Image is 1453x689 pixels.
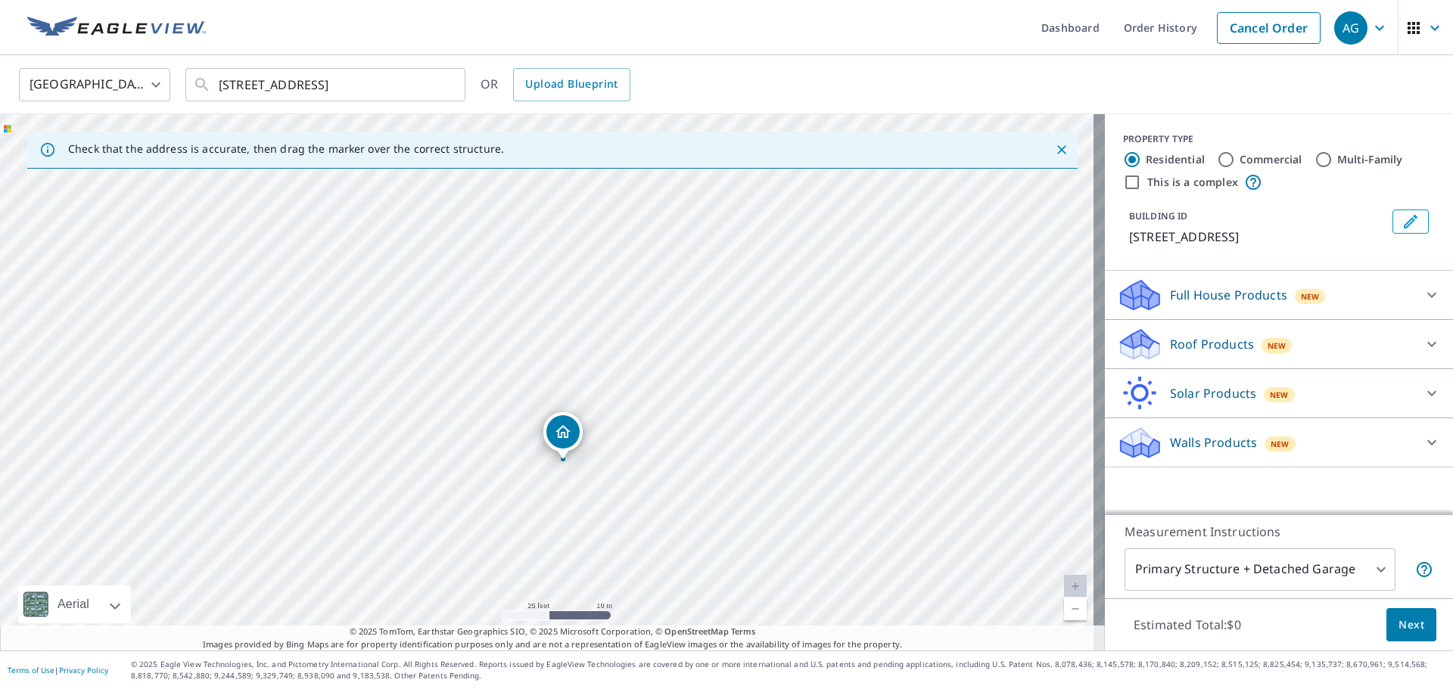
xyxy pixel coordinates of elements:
[1271,438,1290,450] span: New
[1170,433,1257,452] p: Walls Products
[1117,326,1441,362] div: Roof ProductsNew
[1146,152,1205,167] label: Residential
[1170,286,1287,304] p: Full House Products
[1125,523,1433,541] p: Measurement Instructions
[1117,277,1441,313] div: Full House ProductsNew
[350,625,756,638] span: © 2025 TomTom, Earthstar Geographics SIO, © 2025 Microsoft Corporation, ©
[1170,384,1256,402] p: Solar Products
[1415,560,1433,579] span: Your report will include the primary structure and a detached garage if one exists.
[1301,290,1320,303] span: New
[68,142,504,156] p: Check that the address is accurate, then drag the marker over the correct structure.
[1386,608,1436,642] button: Next
[1399,616,1424,635] span: Next
[1052,140,1072,160] button: Close
[1129,228,1386,246] p: [STREET_ADDRESS]
[1147,175,1238,190] label: This is a complex
[19,64,170,106] div: [GEOGRAPHIC_DATA]
[513,68,630,101] a: Upload Blueprint
[1268,340,1287,352] span: New
[525,75,618,94] span: Upload Blueprint
[1125,548,1395,591] div: Primary Structure + Detached Garage
[27,17,206,39] img: EV Logo
[1129,209,1187,222] p: BUILDING ID
[1117,375,1441,411] div: Solar ProductsNew
[59,665,108,675] a: Privacy Policy
[1334,11,1367,45] div: AG
[1064,575,1087,597] a: Current Level 20, Zoom In Disabled
[1240,152,1302,167] label: Commercial
[131,659,1445,681] p: © 2025 Eagle View Technologies, Inc. and Pictometry International Corp. All Rights Reserved. Repo...
[219,64,434,106] input: Search by address or latitude-longitude
[1117,424,1441,461] div: Walls ProductsNew
[481,68,630,101] div: OR
[1337,152,1403,167] label: Multi-Family
[1270,389,1289,401] span: New
[1170,335,1254,353] p: Roof Products
[8,665,54,675] a: Terms of Use
[18,585,131,623] div: Aerial
[664,625,728,637] a: OpenStreetMap
[1392,209,1429,234] button: Edit building 1
[1217,12,1321,44] a: Cancel Order
[1122,608,1253,641] p: Estimated Total: $0
[731,625,756,637] a: Terms
[543,412,583,459] div: Dropped pin, building 1, Residential property, 3511 Maple St North Little Rock, AR 72118
[8,666,108,675] p: |
[53,585,94,623] div: Aerial
[1123,132,1435,146] div: PROPERTY TYPE
[1064,597,1087,620] a: Current Level 20, Zoom Out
